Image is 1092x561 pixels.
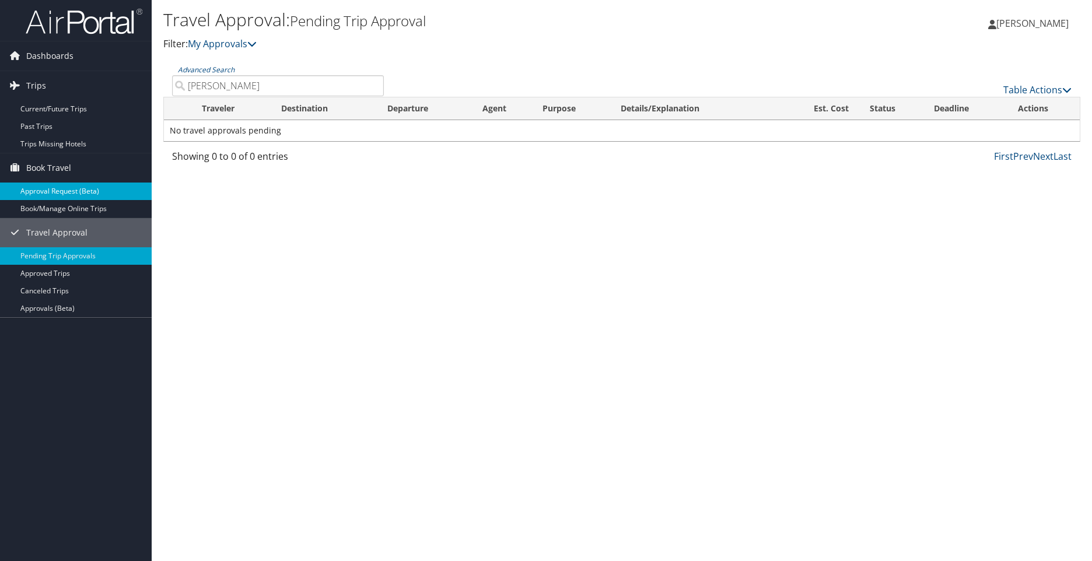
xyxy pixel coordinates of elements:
th: Traveler: activate to sort column ascending [191,97,271,120]
span: Book Travel [26,153,71,183]
th: Destination: activate to sort column ascending [271,97,377,120]
input: Advanced Search [172,75,384,96]
a: First [994,150,1013,163]
td: No travel approvals pending [164,120,1080,141]
a: [PERSON_NAME] [988,6,1080,41]
span: Travel Approval [26,218,87,247]
span: [PERSON_NAME] [996,17,1069,30]
th: Status: activate to sort column ascending [859,97,923,120]
th: Actions [1007,97,1080,120]
a: Next [1033,150,1053,163]
small: Pending Trip Approval [290,11,426,30]
th: Deadline: activate to sort column descending [923,97,1007,120]
a: My Approvals [188,37,257,50]
th: Details/Explanation [610,97,779,120]
p: Filter: [163,37,775,52]
img: airportal-logo.png [26,8,142,35]
th: Est. Cost: activate to sort column ascending [779,97,859,120]
th: Purpose [532,97,610,120]
span: Trips [26,71,46,100]
div: Showing 0 to 0 of 0 entries [172,149,384,169]
th: Agent [472,97,532,120]
span: Dashboards [26,41,73,71]
a: Prev [1013,150,1033,163]
a: Table Actions [1003,83,1072,96]
a: Advanced Search [178,65,235,75]
a: Last [1053,150,1072,163]
th: Departure: activate to sort column ascending [377,97,472,120]
h1: Travel Approval: [163,8,775,32]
